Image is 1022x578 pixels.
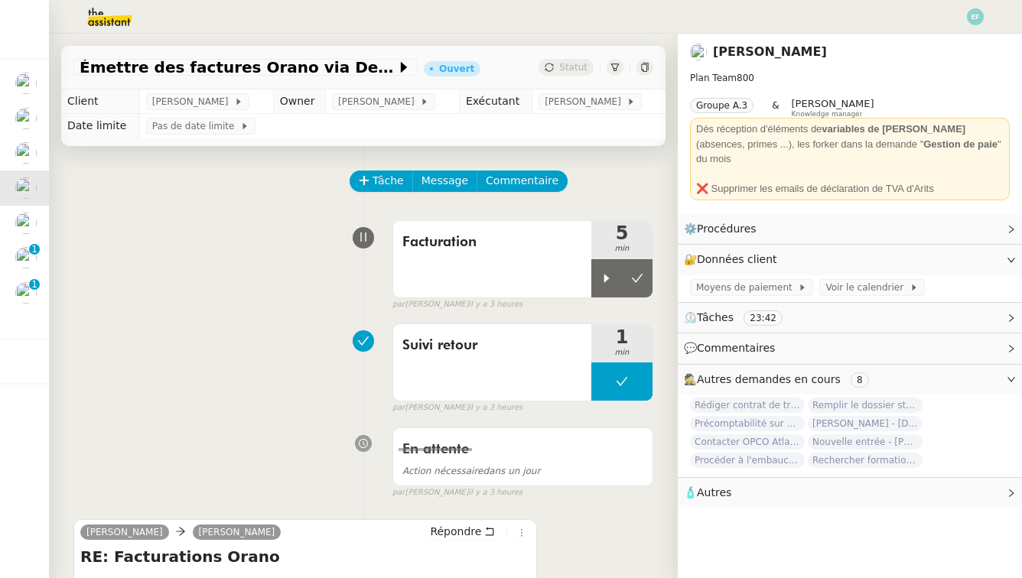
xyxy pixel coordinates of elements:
[152,94,234,109] span: [PERSON_NAME]
[61,89,139,114] td: Client
[690,73,737,83] span: Plan Team
[684,486,731,498] span: 🧴
[559,62,587,73] span: Statut
[822,123,965,135] strong: variables de [PERSON_NAME]
[792,98,874,109] span: [PERSON_NAME]
[772,98,779,118] span: &
[808,453,923,468] span: Rechercher formation FLE pour [PERSON_NAME]
[697,342,775,354] span: Commentaires
[697,311,734,323] span: Tâches
[402,443,469,456] span: En attente
[690,453,805,468] span: Procéder à l'embauche d'[PERSON_NAME]
[29,244,40,255] nz-badge-sup: 1
[678,478,1022,508] div: 🧴Autres
[15,73,37,94] img: users%2FQNmrJKjvCnhZ9wRJPnUNc9lj8eE3%2Favatar%2F5ca36b56-0364-45de-a850-26ae83da85f1
[684,311,796,323] span: ⏲️
[737,73,754,83] span: 800
[273,89,325,114] td: Owner
[697,486,731,498] span: Autres
[477,170,568,192] button: Commentaire
[690,434,805,450] span: Contacter OPCO Atlas pour financement formation
[697,222,757,235] span: Procédures
[678,214,1022,244] div: ⚙️Procédures
[469,401,523,414] span: il y a 3 heures
[193,525,282,539] a: [PERSON_NAME]
[152,119,240,134] span: Pas de date limite
[31,244,37,258] p: 1
[591,224,653,242] span: 5
[678,303,1022,333] div: ⏲️Tâches 23:42
[713,44,827,59] a: [PERSON_NAME]
[15,108,37,129] img: users%2FSg6jQljroSUGpSfKFUOPmUmNaZ23%2Favatar%2FUntitled.png
[690,44,707,60] img: users%2FQNmrJKjvCnhZ9wRJPnUNc9lj8eE3%2Favatar%2F5ca36b56-0364-45de-a850-26ae83da85f1
[15,247,37,268] img: users%2FSg6jQljroSUGpSfKFUOPmUmNaZ23%2Favatar%2FUntitled.png
[80,525,169,539] a: [PERSON_NAME]
[15,142,37,164] img: users%2FTtzP7AGpm5awhzgAzUtU1ot6q7W2%2Favatar%2Fb1ec9cbd-befd-4b0f-b4c2-375d59dbe3fa
[851,372,869,388] nz-tag: 8
[439,64,474,73] div: Ouvert
[923,138,998,150] strong: Gestion de paie
[808,398,923,413] span: Remplir le dossier startup non adhérente
[696,122,1004,167] div: Dès réception d'éléments de (absences, primes ...), les forker dans la demande " " du mois
[402,466,541,476] span: dans un jour
[392,401,522,414] small: [PERSON_NAME]
[15,213,37,234] img: users%2FSg6jQljroSUGpSfKFUOPmUmNaZ23%2Favatar%2FUntitled.png
[392,486,522,499] small: [PERSON_NAME]
[425,523,500,540] button: Répondre
[373,172,404,190] span: Tâche
[392,486,405,499] span: par
[421,172,468,190] span: Message
[61,114,139,138] td: Date limite
[697,373,841,385] span: Autres demandes en cours
[792,98,874,118] app-user-label: Knowledge manager
[459,89,532,114] td: Exécutant
[825,280,909,295] span: Voir le calendrier
[591,346,653,359] span: min
[412,170,477,192] button: Message
[350,170,413,192] button: Tâche
[545,94,627,109] span: [PERSON_NAME]
[591,328,653,346] span: 1
[690,398,805,413] span: Rédiger contrat de travail pour [PERSON_NAME]
[808,416,923,431] span: [PERSON_NAME] - [DATE]
[678,365,1022,395] div: 🕵️Autres demandes en cours 8
[792,110,863,119] span: Knowledge manager
[15,282,37,304] img: users%2FME7CwGhkVpexbSaUxoFyX6OhGQk2%2Favatar%2Fe146a5d2-1708-490f-af4b-78e736222863
[486,172,558,190] span: Commentaire
[684,342,782,354] span: 💬
[392,298,522,311] small: [PERSON_NAME]
[29,279,40,290] nz-badge-sup: 1
[402,334,582,357] span: Suivi retour
[402,231,582,254] span: Facturation
[80,60,396,75] span: Émettre des factures Orano via Dext
[744,310,783,326] nz-tag: 23:42
[678,333,1022,363] div: 💬Commentaires
[31,279,37,293] p: 1
[696,181,1004,196] div: ❌ Supprimer les emails de déclaration de TVA d'Arits
[469,298,523,311] span: il y a 3 heures
[402,466,483,476] span: Action nécessaire
[80,546,530,567] h4: RE: Facturations Orano
[808,434,923,450] span: Nouvelle entrée - [PERSON_NAME]
[684,251,783,268] span: 🔐
[684,373,875,385] span: 🕵️
[392,298,405,311] span: par
[684,220,763,238] span: ⚙️
[392,401,405,414] span: par
[696,280,798,295] span: Moyens de paiement
[967,8,984,25] img: svg
[469,486,523,499] span: il y a 3 heures
[591,242,653,255] span: min
[678,245,1022,274] div: 🔐Données client
[338,94,420,109] span: [PERSON_NAME]
[697,253,777,265] span: Données client
[15,177,37,199] img: users%2FQNmrJKjvCnhZ9wRJPnUNc9lj8eE3%2Favatar%2F5ca36b56-0364-45de-a850-26ae83da85f1
[430,524,481,539] span: Répondre
[690,416,805,431] span: Précomptabilité sur Dext - septembre 2025
[690,98,753,113] nz-tag: Groupe A.3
